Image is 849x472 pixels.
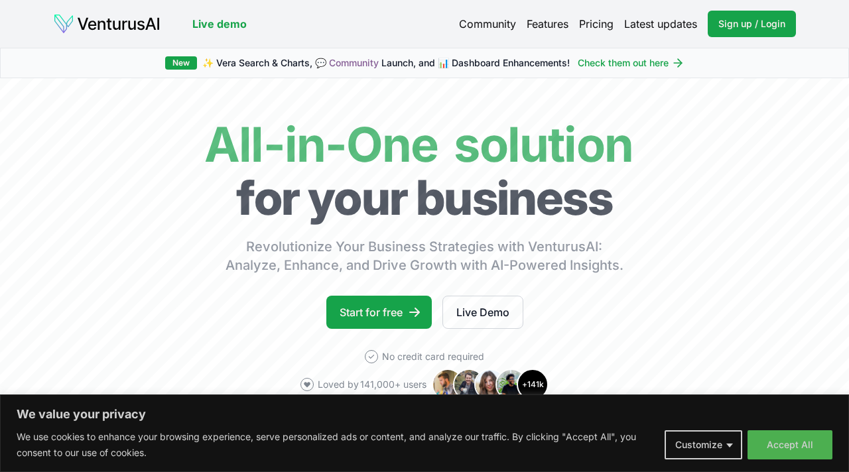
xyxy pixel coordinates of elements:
a: Community [459,16,516,32]
a: Community [329,57,379,68]
a: Live Demo [442,296,523,329]
img: Avatar 3 [474,369,506,400]
div: New [165,56,197,70]
a: Latest updates [624,16,697,32]
a: Sign up / Login [708,11,796,37]
img: Avatar 2 [453,369,485,400]
a: Pricing [579,16,614,32]
a: Live demo [192,16,247,32]
img: Avatar 4 [495,369,527,400]
button: Accept All [748,430,832,459]
span: Sign up / Login [718,17,785,30]
a: Check them out here [578,56,685,70]
img: logo [53,13,161,34]
a: Features [527,16,568,32]
a: Start for free [326,296,432,329]
button: Customize [665,430,742,459]
span: ✨ Vera Search & Charts, 💬 Launch, and 📊 Dashboard Enhancements! [202,56,570,70]
p: We use cookies to enhance your browsing experience, serve personalized ads or content, and analyz... [17,429,655,461]
p: We value your privacy [17,406,832,422]
img: Avatar 1 [432,369,464,400]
